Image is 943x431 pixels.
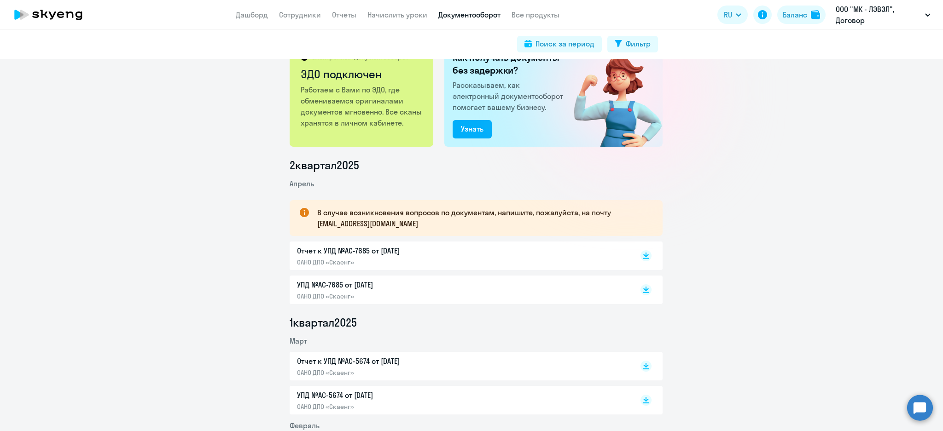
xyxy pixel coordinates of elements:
[783,9,807,20] div: Баланс
[724,9,732,20] span: RU
[461,123,483,134] div: Узнать
[332,10,356,19] a: Отчеты
[453,120,492,138] button: Узнать
[297,245,621,266] a: Отчет к УПД №AC-7685 от [DATE]ОАНО ДПО «Скаенг»
[367,10,427,19] a: Начислить уроки
[717,6,748,24] button: RU
[297,390,490,401] p: УПД №AC-5674 от [DATE]
[297,390,621,411] a: УПД №AC-5674 от [DATE]ОАНО ДПО «Скаенг»
[297,279,490,290] p: УПД №AC-7685 от [DATE]
[297,245,490,256] p: Отчет к УПД №AC-7685 от [DATE]
[453,51,567,77] h2: Как получать документы без задержки?
[536,38,594,49] div: Поиск за период
[512,10,559,19] a: Все продукты
[236,10,268,19] a: Дашборд
[297,368,490,377] p: ОАНО ДПО «Скаенг»
[297,356,490,367] p: Отчет к УПД №AC-5674 от [DATE]
[607,36,658,52] button: Фильтр
[453,80,567,113] p: Рассказываем, как электронный документооборот помогает вашему бизнесу.
[297,258,490,266] p: ОАНО ДПО «Скаенг»
[777,6,826,24] button: Балансbalance
[626,38,651,49] div: Фильтр
[279,10,321,19] a: Сотрудники
[290,315,663,330] li: 1 квартал 2025
[290,421,320,430] span: Февраль
[297,356,621,377] a: Отчет к УПД №AC-5674 от [DATE]ОАНО ДПО «Скаенг»
[290,336,307,345] span: Март
[297,279,621,300] a: УПД №AC-7685 от [DATE]ОАНО ДПО «Скаенг»
[290,179,314,188] span: Апрель
[517,36,602,52] button: Поиск за период
[297,402,490,411] p: ОАНО ДПО «Скаенг»
[301,84,424,128] p: Работаем с Вами по ЭДО, где обмениваемся оригиналами документов мгновенно. Все сканы хранятся в л...
[301,67,424,81] h2: ЭДО подключен
[290,158,663,172] li: 2 квартал 2025
[297,292,490,300] p: ОАНО ДПО «Скаенг»
[811,10,820,19] img: balance
[317,207,646,229] p: В случае возникновения вопросов по документам, напишите, пожалуйста, на почту [EMAIL_ADDRESS][DOM...
[836,4,921,26] p: ООО "МК - ЛЭВЭЛ", Договор
[559,42,663,147] img: connected
[831,4,935,26] button: ООО "МК - ЛЭВЭЛ", Договор
[438,10,501,19] a: Документооборот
